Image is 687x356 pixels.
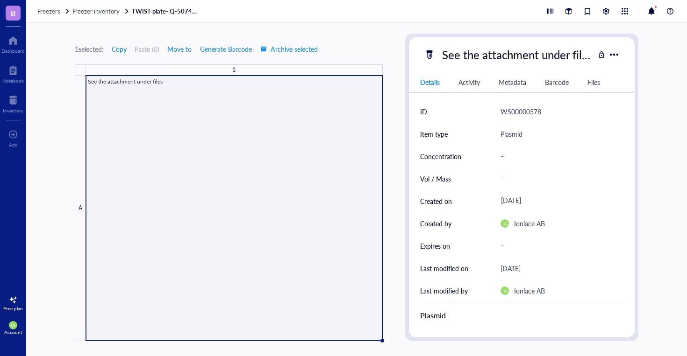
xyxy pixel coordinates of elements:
span: Generate Barcode [200,45,252,53]
div: Created on [420,196,452,206]
div: - [497,326,620,346]
div: - [497,147,620,166]
button: Paste (0) [135,42,159,56]
div: Activity [458,77,480,87]
div: Last modified on [420,263,468,273]
div: Ionlace AB [514,285,545,296]
div: Notebook [2,78,24,84]
div: Vol / Mass [420,174,451,184]
div: A [75,76,86,341]
div: Add [9,142,18,147]
span: Freezer inventory [72,7,120,15]
a: Dashboard [1,33,25,54]
div: 1 selected: [75,44,104,54]
div: ID [420,106,427,117]
a: Freezer inventory [72,7,130,15]
div: Files [587,77,600,87]
span: IA [502,288,507,293]
span: IA [502,221,507,226]
div: Plasmid [501,128,522,140]
div: Concentration [420,151,461,161]
span: Freezers [37,7,60,15]
div: Expires on [420,241,450,251]
span: IA [11,322,15,328]
div: Free plan [3,306,23,311]
div: WS00000578 [501,106,541,117]
a: TWIST plate- Q-507420 - in Cloning vector [132,7,202,15]
span: Copy [112,45,127,53]
button: Copy [111,42,127,56]
span: B [11,7,16,19]
div: Created by [420,218,451,229]
div: Last modified by [420,286,468,296]
button: Generate Barcode [200,42,252,56]
div: [DATE] [497,193,620,209]
a: Inventory [3,93,23,113]
div: - [497,169,620,188]
a: Notebook [2,63,24,84]
button: Move to [167,42,192,56]
div: Dashboard [1,48,25,54]
a: Freezers [37,7,71,15]
div: Metadata [499,77,526,87]
div: See the attachment under files [438,45,595,64]
div: Ionlace AB [514,218,545,229]
div: - [497,237,620,254]
div: Inventory [3,108,23,113]
div: Details [420,77,440,87]
div: Account [4,329,22,335]
div: Plasmid [420,310,624,321]
div: 1 [232,64,236,76]
div: Item type [420,129,448,139]
div: [DATE] [501,263,521,274]
div: Barcode [545,77,569,87]
span: Archive selected [260,45,318,53]
span: Move to [167,45,192,53]
button: Archive selected [260,42,318,56]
